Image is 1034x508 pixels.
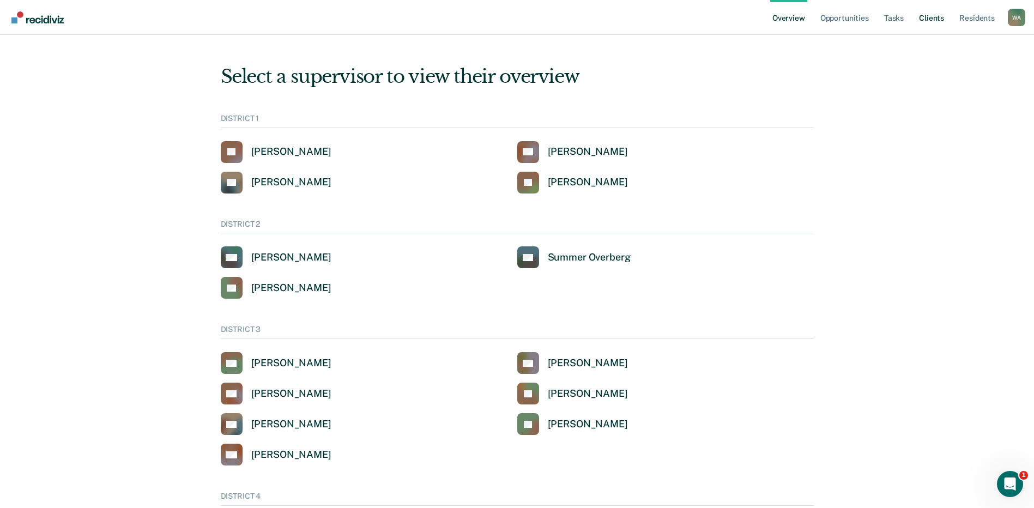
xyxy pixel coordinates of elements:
[221,246,331,268] a: [PERSON_NAME]
[548,357,628,370] div: [PERSON_NAME]
[11,11,64,23] img: Recidiviz
[251,251,331,264] div: [PERSON_NAME]
[221,114,814,128] div: DISTRICT 1
[548,176,628,189] div: [PERSON_NAME]
[221,444,331,465] a: [PERSON_NAME]
[251,176,331,189] div: [PERSON_NAME]
[221,172,331,193] a: [PERSON_NAME]
[548,418,628,431] div: [PERSON_NAME]
[1008,9,1025,26] div: W A
[221,65,814,88] div: Select a supervisor to view their overview
[517,172,628,193] a: [PERSON_NAME]
[221,325,814,339] div: DISTRICT 3
[221,141,331,163] a: [PERSON_NAME]
[221,492,814,506] div: DISTRICT 4
[517,246,631,268] a: Summer Overberg
[548,388,628,400] div: [PERSON_NAME]
[548,251,631,264] div: Summer Overberg
[548,146,628,158] div: [PERSON_NAME]
[251,146,331,158] div: [PERSON_NAME]
[251,357,331,370] div: [PERSON_NAME]
[221,383,331,404] a: [PERSON_NAME]
[221,277,331,299] a: [PERSON_NAME]
[221,220,814,234] div: DISTRICT 2
[251,388,331,400] div: [PERSON_NAME]
[1019,471,1028,480] span: 1
[251,282,331,294] div: [PERSON_NAME]
[221,413,331,435] a: [PERSON_NAME]
[517,352,628,374] a: [PERSON_NAME]
[517,141,628,163] a: [PERSON_NAME]
[251,418,331,431] div: [PERSON_NAME]
[221,352,331,374] a: [PERSON_NAME]
[1008,9,1025,26] button: Profile dropdown button
[517,413,628,435] a: [PERSON_NAME]
[997,471,1023,497] iframe: Intercom live chat
[517,383,628,404] a: [PERSON_NAME]
[251,449,331,461] div: [PERSON_NAME]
